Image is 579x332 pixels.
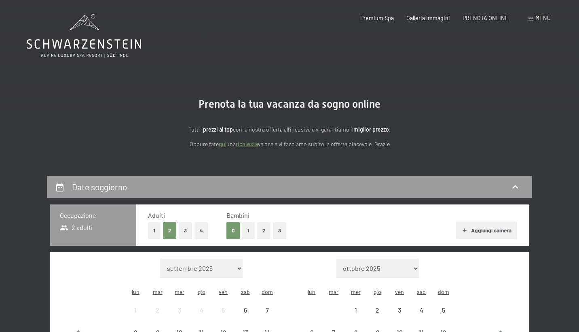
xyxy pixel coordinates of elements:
[60,223,93,232] span: 2 adulti
[344,299,366,321] div: arrivo/check-in non effettuabile
[351,288,361,295] abbr: mercoledì
[146,299,168,321] div: Tue Sep 02 2025
[360,15,394,21] a: Premium Spa
[190,299,212,321] div: arrivo/check-in non effettuabile
[256,299,278,321] div: arrivo/check-in non effettuabile
[433,307,454,327] div: 5
[226,211,249,219] span: Bambini
[410,299,432,321] div: Sat Oct 04 2025
[179,222,192,239] button: 3
[147,307,167,327] div: 2
[163,222,176,239] button: 2
[410,299,432,321] div: arrivo/check-in non effettuabile
[169,307,190,327] div: 3
[219,288,228,295] abbr: venerdì
[219,140,226,147] a: quì
[236,140,258,147] a: richiesta
[212,299,234,321] div: arrivo/check-in non effettuabile
[535,15,551,21] span: Menu
[463,15,509,21] a: PRENOTA ONLINE
[273,222,286,239] button: 3
[212,299,234,321] div: Fri Sep 05 2025
[194,222,208,239] button: 4
[199,98,380,110] span: Prenota la tua vacanza da sogno online
[256,299,278,321] div: Sun Sep 07 2025
[389,299,410,321] div: arrivo/check-in non effettuabile
[112,140,467,149] p: Oppure fate una veloce e vi facciamo subito la offerta piacevole. Grazie
[242,222,255,239] button: 1
[72,182,127,192] h2: Date soggiorno
[433,299,454,321] div: Sun Oct 05 2025
[112,125,467,134] p: Tutti i con la nostra offerta all'incusive e vi garantiamo il !
[367,299,389,321] div: Thu Oct 02 2025
[417,288,426,295] abbr: sabato
[353,126,389,133] strong: miglior prezzo
[169,299,190,321] div: arrivo/check-in non effettuabile
[213,307,233,327] div: 5
[395,288,404,295] abbr: venerdì
[198,288,205,295] abbr: giovedì
[257,307,277,327] div: 7
[60,211,127,220] h3: Occupazione
[125,307,146,327] div: 1
[125,299,146,321] div: arrivo/check-in non effettuabile
[148,222,161,239] button: 1
[125,299,146,321] div: Mon Sep 01 2025
[438,288,449,295] abbr: domenica
[345,307,366,327] div: 1
[226,222,240,239] button: 0
[262,288,273,295] abbr: domenica
[344,299,366,321] div: Wed Oct 01 2025
[406,15,450,21] a: Galleria immagini
[190,299,212,321] div: Thu Sep 04 2025
[329,288,338,295] abbr: martedì
[308,288,315,295] abbr: lunedì
[191,307,211,327] div: 4
[241,288,250,295] abbr: sabato
[389,299,410,321] div: Fri Oct 03 2025
[148,211,165,219] span: Adulti
[389,307,410,327] div: 3
[257,222,270,239] button: 2
[132,288,139,295] abbr: lunedì
[374,288,381,295] abbr: giovedì
[175,288,184,295] abbr: mercoledì
[367,299,389,321] div: arrivo/check-in non effettuabile
[169,299,190,321] div: Wed Sep 03 2025
[146,299,168,321] div: arrivo/check-in non effettuabile
[456,221,517,239] button: Aggiungi camera
[235,307,256,327] div: 6
[235,299,256,321] div: arrivo/check-in non effettuabile
[203,126,233,133] strong: prezzi al top
[411,307,431,327] div: 4
[433,299,454,321] div: arrivo/check-in non effettuabile
[235,299,256,321] div: Sat Sep 06 2025
[368,307,388,327] div: 2
[153,288,163,295] abbr: martedì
